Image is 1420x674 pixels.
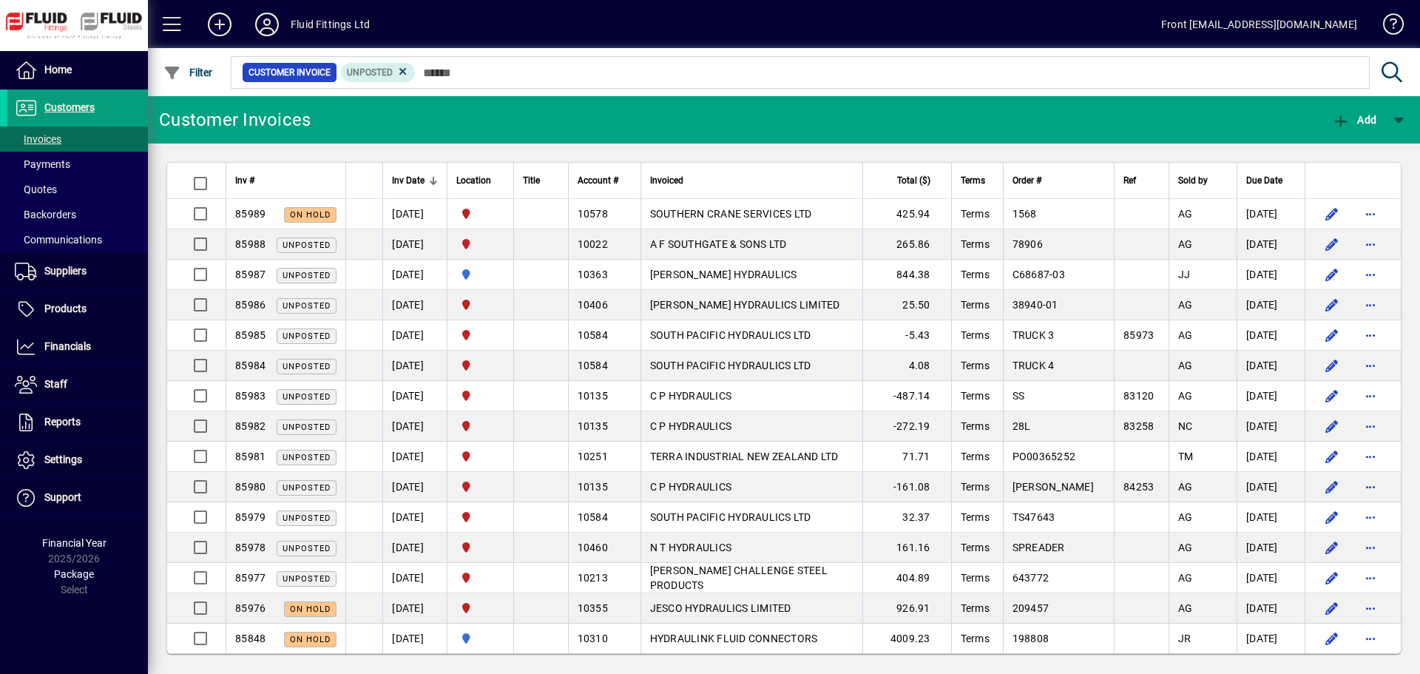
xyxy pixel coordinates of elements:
span: TRUCK 4 [1012,360,1055,371]
td: [DATE] [1237,199,1305,229]
span: AG [1178,602,1193,614]
td: [DATE] [382,624,447,653]
span: 10135 [578,390,608,402]
span: Ref [1123,172,1136,189]
td: [DATE] [382,472,447,502]
span: PO00365252 [1012,451,1076,462]
span: AG [1178,329,1193,341]
span: FLUID FITTINGS CHRISTCHURCH [456,539,504,556]
span: Unposted [283,544,331,553]
span: 85848 [235,633,266,644]
td: [DATE] [1237,624,1305,653]
button: Edit [1320,293,1344,317]
td: [DATE] [382,442,447,472]
button: More options [1359,323,1382,347]
span: Terms [961,238,990,250]
span: 85976 [235,602,266,614]
td: [DATE] [1237,381,1305,411]
td: [DATE] [1237,472,1305,502]
td: [DATE] [382,229,447,260]
button: Edit [1320,475,1344,499]
a: Invoices [7,127,148,152]
button: Filter [160,59,217,86]
span: AG [1178,542,1193,553]
td: 25.50 [862,290,951,320]
button: Profile [243,11,291,38]
span: [PERSON_NAME] [1012,481,1094,493]
span: Communications [15,234,102,246]
span: Terms [961,511,990,523]
span: JR [1178,633,1191,644]
button: More options [1359,596,1382,620]
span: FLUID FITTINGS CHRISTCHURCH [456,357,504,374]
td: [DATE] [382,320,447,351]
a: Products [7,291,148,328]
span: Settings [44,454,82,465]
td: [DATE] [1237,563,1305,593]
td: [DATE] [382,290,447,320]
td: [DATE] [1237,229,1305,260]
span: Terms [961,602,990,614]
span: Financials [44,340,91,352]
span: Reports [44,416,81,428]
button: More options [1359,384,1382,408]
span: Backorders [15,209,76,220]
span: 10310 [578,633,608,644]
span: AG [1178,390,1193,402]
span: JJ [1178,269,1191,280]
span: C P HYDRAULICS [650,420,732,432]
span: Due Date [1246,172,1282,189]
span: AUCKLAND [456,630,504,647]
span: C P HYDRAULICS [650,481,732,493]
span: Quotes [15,183,57,195]
span: 28L [1012,420,1031,432]
span: 10578 [578,208,608,220]
span: On hold [290,604,331,614]
span: AG [1178,299,1193,311]
span: Customers [44,101,95,113]
span: SS [1012,390,1025,402]
span: On hold [290,210,331,220]
button: More options [1359,202,1382,226]
span: FLUID FITTINGS CHRISTCHURCH [456,448,504,465]
button: Edit [1320,414,1344,438]
div: Inv Date [392,172,438,189]
span: Inv # [235,172,254,189]
a: Quotes [7,177,148,202]
td: [DATE] [1237,593,1305,624]
span: Terms [961,451,990,462]
a: Financials [7,328,148,365]
a: Home [7,52,148,89]
mat-chip: Customer Invoice Status: Unposted [341,63,416,82]
td: -5.43 [862,320,951,351]
button: Edit [1320,323,1344,347]
td: 404.89 [862,563,951,593]
a: Settings [7,442,148,479]
span: Invoiced [650,172,683,189]
div: Due Date [1246,172,1296,189]
div: Total ($) [872,172,944,189]
td: 425.94 [862,199,951,229]
span: 10251 [578,451,608,462]
td: -487.14 [862,381,951,411]
span: Unposted [283,483,331,493]
span: TRUCK 3 [1012,329,1055,341]
a: Suppliers [7,253,148,290]
td: [DATE] [1237,290,1305,320]
span: SOUTH PACIFIC HYDRAULICS LTD [650,511,811,523]
span: 1568 [1012,208,1037,220]
span: AG [1178,511,1193,523]
span: 10584 [578,511,608,523]
span: 85978 [235,542,266,553]
span: Terms [961,542,990,553]
span: 10584 [578,360,608,371]
span: FLUID FITTINGS CHRISTCHURCH [456,479,504,495]
a: Communications [7,227,148,252]
td: [DATE] [1237,502,1305,533]
span: A F SOUTHGATE & SONS LTD [650,238,787,250]
td: 32.37 [862,502,951,533]
span: Unposted [283,331,331,341]
span: FLUID FITTINGS CHRISTCHURCH [456,327,504,343]
span: Home [44,64,72,75]
button: More options [1359,263,1382,286]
